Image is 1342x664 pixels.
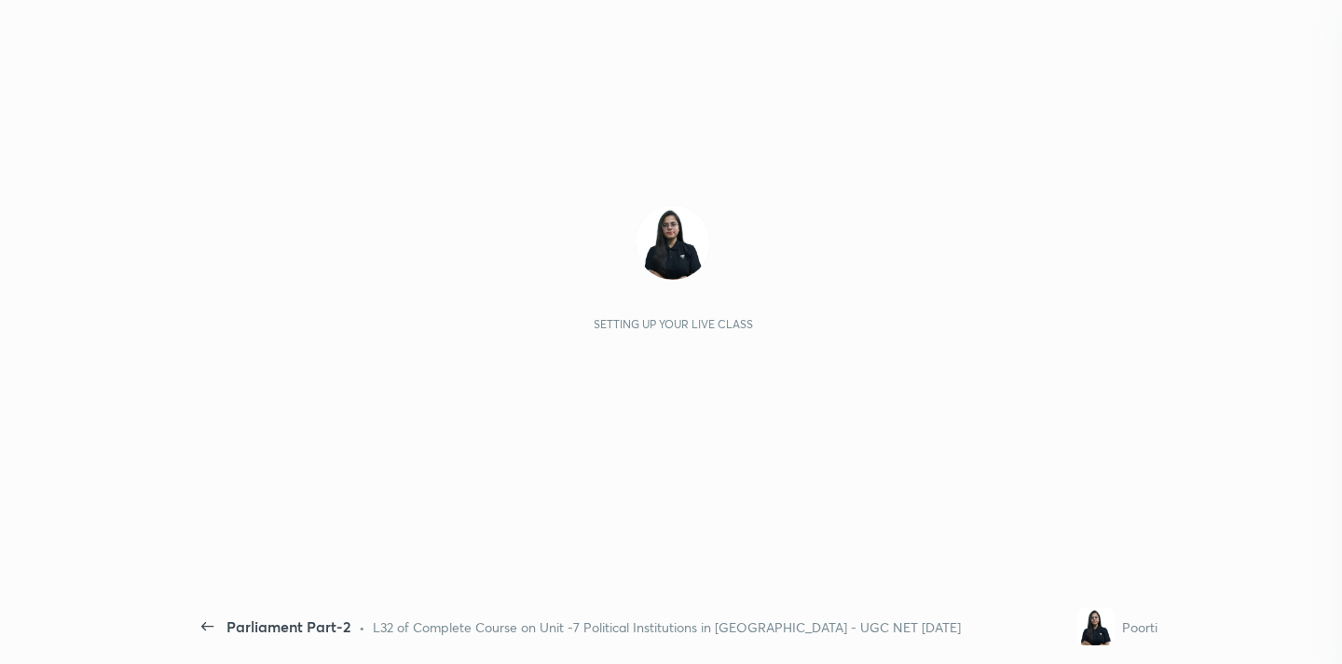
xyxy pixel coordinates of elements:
[1077,608,1115,645] img: dcf3eb815ff943768bc58b4584e4abca.jpg
[373,617,961,637] div: L32 of Complete Course on Unit -7 Political Institutions in [GEOGRAPHIC_DATA] - UGC NET [DATE]
[636,205,710,280] img: dcf3eb815ff943768bc58b4584e4abca.jpg
[1122,617,1157,637] div: Poorti
[594,317,753,331] div: Setting up your live class
[226,616,351,638] div: Parliament Part-2
[359,617,365,637] div: •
